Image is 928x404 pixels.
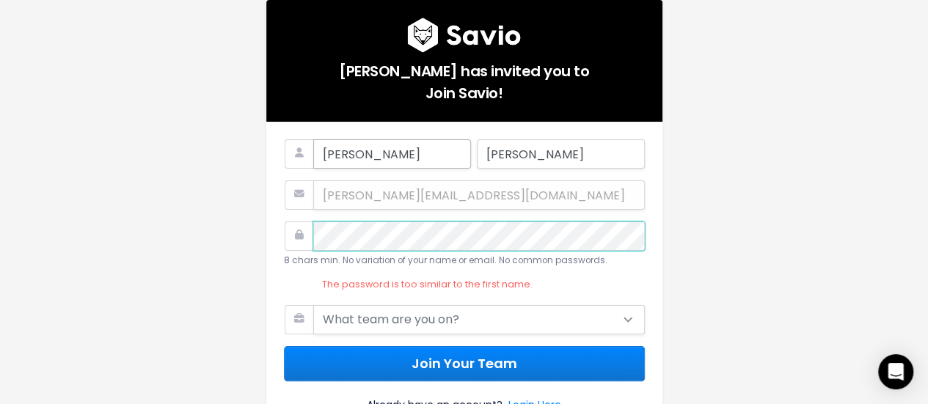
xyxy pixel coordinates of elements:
input: Last Name [477,139,645,169]
div: Open Intercom Messenger [878,354,913,389]
button: Join Your Team [284,346,645,382]
img: logo600x187.a314fd40982d.png [407,18,521,53]
h5: [PERSON_NAME] has invited you to Join Savio! [284,53,645,104]
small: 8 chars min. No variation of your name or email. No common passwords. [284,254,607,266]
li: The password is too similar to the first name. [322,276,645,293]
input: First Name [313,139,471,169]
